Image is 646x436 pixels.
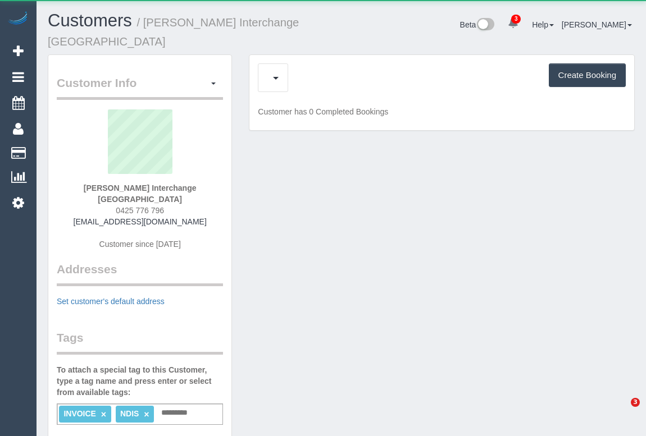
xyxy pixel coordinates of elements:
span: NDIS [120,409,139,418]
span: INVOICE [63,409,96,418]
a: × [144,410,149,419]
span: Customer since [DATE] [99,240,181,249]
a: [PERSON_NAME] [562,20,632,29]
a: Customers [48,11,132,30]
a: Help [532,20,554,29]
a: 3 [502,11,524,36]
iframe: Intercom live chat [608,398,635,425]
span: 0425 776 796 [116,206,164,215]
button: Create Booking [549,63,626,87]
strong: [PERSON_NAME] Interchange [GEOGRAPHIC_DATA] [84,183,197,204]
span: 3 [511,15,521,24]
p: Customer has 0 Completed Bookings [258,106,626,117]
a: × [101,410,106,419]
img: New interface [476,18,494,33]
label: To attach a special tag to this Customer, type a tag name and press enter or select from availabl... [57,364,223,398]
span: 3 [631,398,640,407]
a: [EMAIL_ADDRESS][DOMAIN_NAME] [74,217,207,226]
legend: Customer Info [57,75,223,100]
a: Beta [460,20,495,29]
img: Automaid Logo [7,11,29,27]
legend: Tags [57,329,223,355]
small: / [PERSON_NAME] Interchange [GEOGRAPHIC_DATA] [48,16,299,48]
a: Set customer's default address [57,297,165,306]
